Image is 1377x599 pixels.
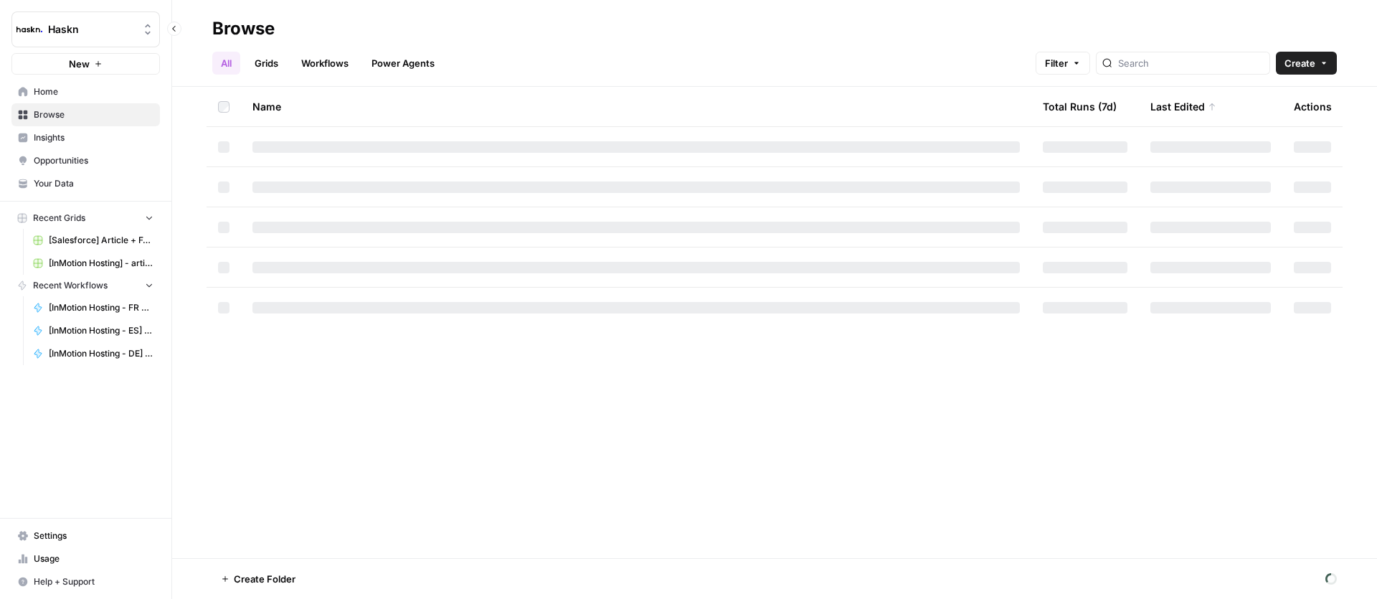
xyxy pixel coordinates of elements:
[11,53,160,75] button: New
[27,252,160,275] a: [InMotion Hosting] - article de blog 2000 mots
[1276,52,1337,75] button: Create
[34,575,153,588] span: Help + Support
[11,275,160,296] button: Recent Workflows
[363,52,443,75] a: Power Agents
[48,22,135,37] span: Haskn
[1045,56,1068,70] span: Filter
[49,347,153,360] span: [InMotion Hosting - DE] - article de blog 2000 mots
[16,16,42,42] img: Haskn Logo
[34,154,153,167] span: Opportunities
[49,257,153,270] span: [InMotion Hosting] - article de blog 2000 mots
[246,52,287,75] a: Grids
[33,212,85,225] span: Recent Grids
[34,529,153,542] span: Settings
[1036,52,1090,75] button: Filter
[34,177,153,190] span: Your Data
[27,229,160,252] a: [Salesforce] Article + FAQ + Posts RS / Opti
[212,567,304,590] button: Create Folder
[11,80,160,103] a: Home
[27,319,160,342] a: [InMotion Hosting - ES] - article de blog 2000 mots (V2)
[27,296,160,319] a: [InMotion Hosting - FR 🇫🇷] - article de blog 2000 mots
[11,103,160,126] a: Browse
[293,52,357,75] a: Workflows
[69,57,90,71] span: New
[252,87,1020,126] div: Name
[212,52,240,75] a: All
[49,324,153,337] span: [InMotion Hosting - ES] - article de blog 2000 mots (V2)
[11,172,160,195] a: Your Data
[33,279,108,292] span: Recent Workflows
[212,17,275,40] div: Browse
[11,524,160,547] a: Settings
[11,547,160,570] a: Usage
[1118,56,1264,70] input: Search
[11,149,160,172] a: Opportunities
[34,85,153,98] span: Home
[11,11,160,47] button: Workspace: Haskn
[27,342,160,365] a: [InMotion Hosting - DE] - article de blog 2000 mots
[11,570,160,593] button: Help + Support
[34,552,153,565] span: Usage
[234,572,295,586] span: Create Folder
[1284,56,1315,70] span: Create
[49,234,153,247] span: [Salesforce] Article + FAQ + Posts RS / Opti
[1294,87,1332,126] div: Actions
[34,108,153,121] span: Browse
[1043,87,1117,126] div: Total Runs (7d)
[1150,87,1216,126] div: Last Edited
[11,126,160,149] a: Insights
[49,301,153,314] span: [InMotion Hosting - FR 🇫🇷] - article de blog 2000 mots
[11,207,160,229] button: Recent Grids
[34,131,153,144] span: Insights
